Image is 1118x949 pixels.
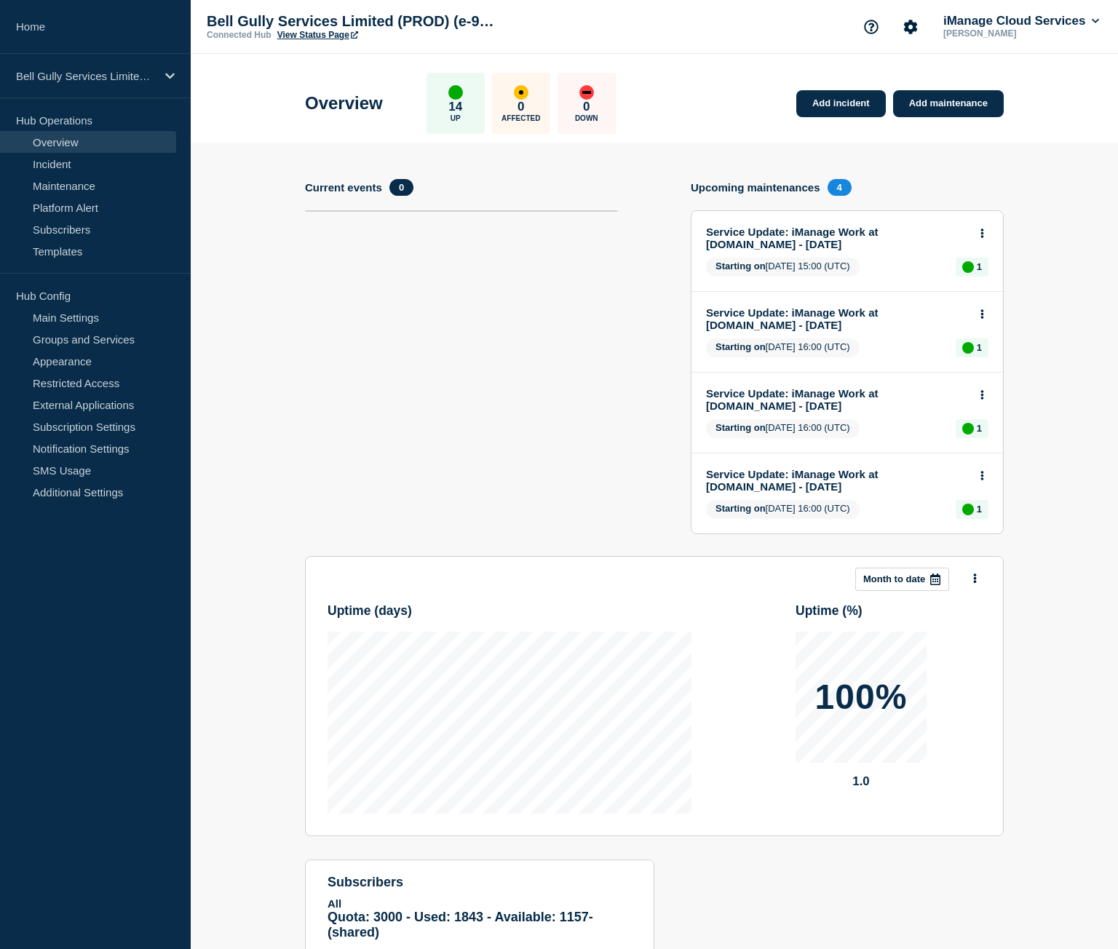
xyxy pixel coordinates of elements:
[962,504,974,515] div: up
[706,387,969,412] a: Service Update: iManage Work at [DOMAIN_NAME] - [DATE]
[940,14,1102,28] button: iManage Cloud Services
[828,179,852,196] span: 4
[962,342,974,354] div: up
[962,261,974,273] div: up
[501,114,540,122] p: Affected
[706,468,969,493] a: Service Update: iManage Work at [DOMAIN_NAME] - [DATE]
[328,875,632,890] h4: subscribers
[706,338,860,357] span: [DATE] 16:00 (UTC)
[305,181,382,194] h4: Current events
[962,423,974,434] div: up
[715,503,766,514] span: Starting on
[691,181,820,194] h4: Upcoming maintenances
[796,90,886,117] a: Add incident
[856,12,887,42] button: Support
[796,603,863,619] h3: Uptime ( % )
[579,85,594,100] div: down
[855,568,949,591] button: Month to date
[277,30,358,40] a: View Status Page
[715,341,766,352] span: Starting on
[977,342,982,353] p: 1
[448,100,462,114] p: 14
[328,910,593,940] span: Quota: 3000 - Used: 1843 - Available: 1157 - (shared)
[977,261,982,272] p: 1
[706,306,969,331] a: Service Update: iManage Work at [DOMAIN_NAME] - [DATE]
[207,13,498,30] p: Bell Gully Services Limited (PROD) (e-9060)
[305,93,383,114] h1: Overview
[451,114,461,122] p: Up
[328,603,412,619] h3: Uptime ( days )
[715,261,766,271] span: Starting on
[815,680,908,715] p: 100%
[389,179,413,196] span: 0
[706,500,860,519] span: [DATE] 16:00 (UTC)
[895,12,926,42] button: Account settings
[706,419,860,438] span: [DATE] 16:00 (UTC)
[575,114,598,122] p: Down
[706,226,969,250] a: Service Update: iManage Work at [DOMAIN_NAME] - [DATE]
[16,70,156,82] p: Bell Gully Services Limited (PROD) (e-9060)
[583,100,590,114] p: 0
[863,573,925,584] p: Month to date
[715,422,766,433] span: Starting on
[977,423,982,434] p: 1
[706,258,860,277] span: [DATE] 15:00 (UTC)
[518,100,524,114] p: 0
[977,504,982,515] p: 1
[514,85,528,100] div: affected
[940,28,1092,39] p: [PERSON_NAME]
[328,897,632,910] p: All
[207,30,271,40] p: Connected Hub
[448,85,463,100] div: up
[796,774,927,789] p: 1.0
[893,90,1004,117] a: Add maintenance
